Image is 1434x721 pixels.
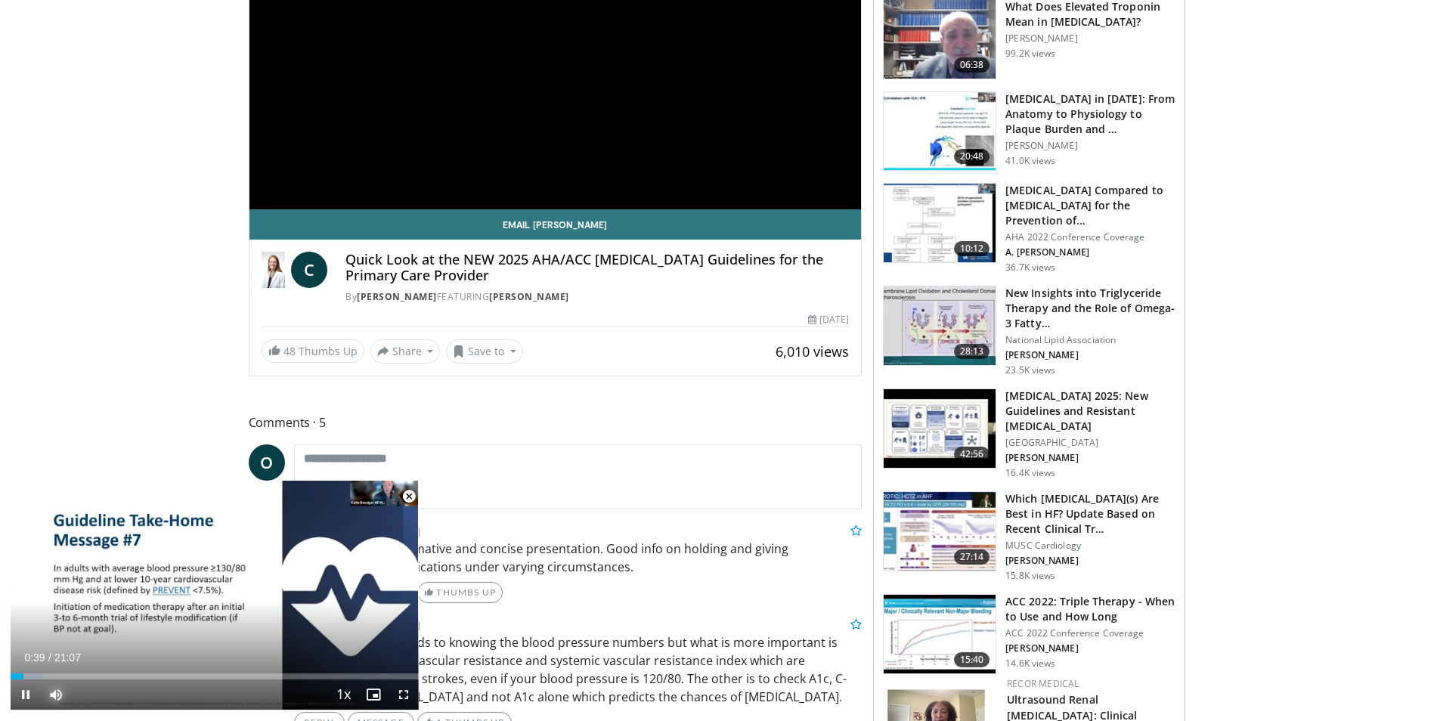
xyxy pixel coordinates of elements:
button: Fullscreen [389,679,419,710]
a: 42:56 [MEDICAL_DATA] 2025: New Guidelines and Resistant [MEDICAL_DATA] [GEOGRAPHIC_DATA] [PERSON_... [883,388,1175,479]
span: 48 [283,344,296,358]
a: O [249,444,285,481]
button: Close [394,481,424,512]
p: National Lipid Association [1005,334,1175,346]
span: 06:38 [954,57,990,73]
p: 23.5K views [1005,364,1055,376]
span: / [48,651,51,664]
small: [DATE] [391,525,420,538]
p: A. [PERSON_NAME] [1005,246,1175,258]
h3: [MEDICAL_DATA] 2025: New Guidelines and Resistant [MEDICAL_DATA] [1005,388,1175,434]
a: [PERSON_NAME] [357,290,437,303]
p: ACC 2022 Conference Coverage [1005,627,1175,639]
img: Dr. Catherine P. Benziger [262,252,286,288]
p: Thank you, very informative and concise presentation. Good info on holding and giving [MEDICAL_DA... [294,540,863,576]
img: 823da73b-7a00-425d-bb7f-45c8b03b10c3.150x105_q85_crop-smart_upscale.jpg [884,92,996,171]
button: Save to [446,339,523,364]
a: Recor Medical [1007,677,1079,690]
p: MUSC Cardiology [1005,540,1175,552]
a: 28:13 New Insights into Triglyceride Therapy and the Role of Omega-3 Fatty… National Lipid Associ... [883,286,1175,376]
span: 6,010 views [776,342,849,360]
p: 14.6K views [1005,658,1055,670]
button: Mute [41,679,71,710]
h4: Quick Look at the NEW 2025 AHA/ACC [MEDICAL_DATA] Guidelines for the Primary Care Provider [345,252,849,284]
p: That is fine with regards to knowing the blood pressure numbers but what is more important is dec... [294,633,863,706]
a: [PERSON_NAME] [489,290,569,303]
a: 20:48 [MEDICAL_DATA] in [DATE]: From Anatomy to Physiology to Plaque Burden and … [PERSON_NAME] 4... [883,91,1175,172]
p: [PERSON_NAME] [1005,555,1175,567]
span: 20:48 [954,149,990,164]
button: Pause [11,679,41,710]
span: 42:56 [954,447,990,462]
button: Share [370,339,441,364]
a: 48 Thumbs Up [262,339,364,363]
span: 15:40 [954,652,990,667]
p: [PERSON_NAME] [1005,32,1175,45]
a: Thumbs Up [417,582,503,603]
span: 0:39 [24,651,45,664]
p: AHA 2022 Conference Coverage [1005,231,1175,243]
div: By FEATURING [345,290,849,304]
img: 7c0f9b53-1609-4588-8498-7cac8464d722.150x105_q85_crop-smart_upscale.jpg [884,184,996,262]
img: dc76ff08-18a3-4688-bab3-3b82df187678.150x105_q85_crop-smart_upscale.jpg [884,492,996,571]
img: 9cc0c993-ed59-4664-aa07-2acdd981abd5.150x105_q85_crop-smart_upscale.jpg [884,595,996,673]
a: 27:14 Which [MEDICAL_DATA](s) Are Best in HF? Update Based on Recent Clinical Tr… MUSC Cardiology... [883,491,1175,582]
h3: Which [MEDICAL_DATA](s) Are Best in HF? Update Based on Recent Clinical Tr… [1005,491,1175,537]
p: 36.7K views [1005,261,1055,274]
span: 28:13 [954,344,990,359]
p: 41.0K views [1005,155,1055,167]
img: 280bcb39-0f4e-42eb-9c44-b41b9262a277.150x105_q85_crop-smart_upscale.jpg [884,389,996,468]
video-js: Video Player [11,481,419,710]
div: [DATE] [808,313,849,326]
h3: [MEDICAL_DATA] in [DATE]: From Anatomy to Physiology to Plaque Burden and … [1005,91,1175,137]
img: 45ea033d-f728-4586-a1ce-38957b05c09e.150x105_q85_crop-smart_upscale.jpg [884,286,996,365]
button: Enable picture-in-picture mode [358,679,389,710]
p: 16.4K views [1005,467,1055,479]
p: 15.8K views [1005,570,1055,582]
span: Comments 5 [249,413,863,432]
p: [PERSON_NAME] [1005,349,1175,361]
p: [PERSON_NAME] [1005,140,1175,152]
a: Email [PERSON_NAME] [249,209,862,240]
button: Playback Rate [328,679,358,710]
p: [PERSON_NAME] [1005,642,1175,654]
div: Progress Bar [11,673,419,679]
h3: ACC 2022: Triple Therapy - When to Use and How Long [1005,594,1175,624]
a: 10:12 [MEDICAL_DATA] Compared to [MEDICAL_DATA] for the Prevention of… AHA 2022 Conference Covera... [883,183,1175,274]
span: 21:07 [54,651,81,664]
h3: New Insights into Triglyceride Therapy and the Role of Omega-3 Fatty… [1005,286,1175,331]
p: [PERSON_NAME] [1005,452,1175,464]
small: [DATE] [391,618,420,632]
p: 99.2K views [1005,48,1055,60]
a: C [291,252,327,288]
span: 10:12 [954,241,990,256]
span: 27:14 [954,549,990,565]
a: 15:40 ACC 2022: Triple Therapy - When to Use and How Long ACC 2022 Conference Coverage [PERSON_NA... [883,594,1175,674]
p: [GEOGRAPHIC_DATA] [1005,437,1175,449]
h3: [MEDICAL_DATA] Compared to [MEDICAL_DATA] for the Prevention of… [1005,183,1175,228]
